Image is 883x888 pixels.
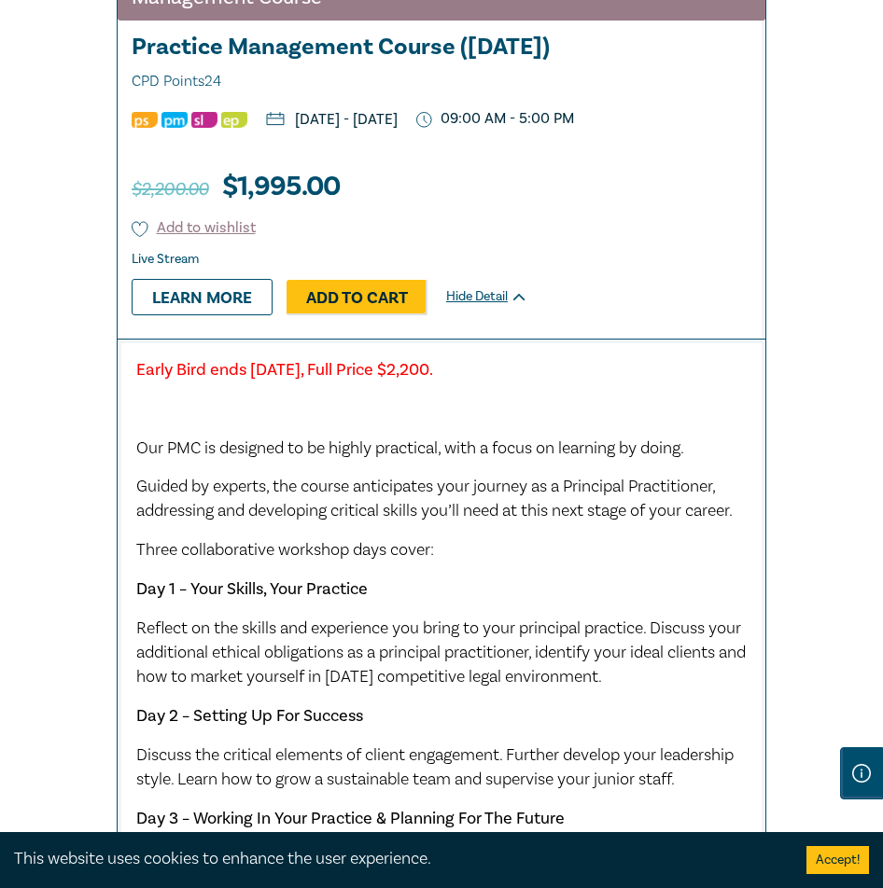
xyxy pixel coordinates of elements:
[161,112,188,128] img: Practice Management & Business Skills
[416,110,574,128] p: 09:00 AM - 5:00 PM
[118,35,765,94] a: Practice Management Course ([DATE]) CPD Points24
[136,705,363,727] strong: Day 2 – Setting Up For Success
[136,539,434,561] span: Three collaborative workshop days cover:
[132,35,751,94] h3: Practice Management Course ([DATE])
[132,279,273,314] a: Learn more
[132,165,340,208] h3: $ 1,995.00
[136,617,746,687] span: Reflect on the skills and experience you bring to your principal practice. Discuss your additiona...
[446,287,549,306] div: Hide Detail
[136,437,684,459] span: Our PMC is designed to be highly practical, with a focus on learning by doing.
[221,112,247,128] img: Ethics & Professional Responsibility
[136,808,565,829] strong: Day 3 – Working In Your Practice & Planning For The Future
[852,764,871,783] img: Information Icon
[266,112,398,127] p: [DATE] - [DATE]
[136,744,734,790] span: Discuss the critical elements of client engagement. Further develop your leadership style. Learn ...
[132,217,256,239] button: Add to wishlist
[806,846,869,874] button: Accept cookies
[132,177,208,201] span: $2,200.00
[191,112,217,128] img: Substantive Law
[132,112,158,128] img: Professional Skills
[136,359,433,381] strong: Early Bird ends [DATE], Full Price $2,200.
[14,847,778,871] div: This website uses cookies to enhance the user experience.
[132,251,199,268] strong: Live Stream
[287,280,427,315] a: Add to Cart
[136,476,733,521] span: Guided by experts, the course anticipates your journey as a Principal Practitioner, addressing an...
[136,578,368,600] strong: Day 1 – Your Skills, Your Practice
[132,69,751,94] span: CPD Points 24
